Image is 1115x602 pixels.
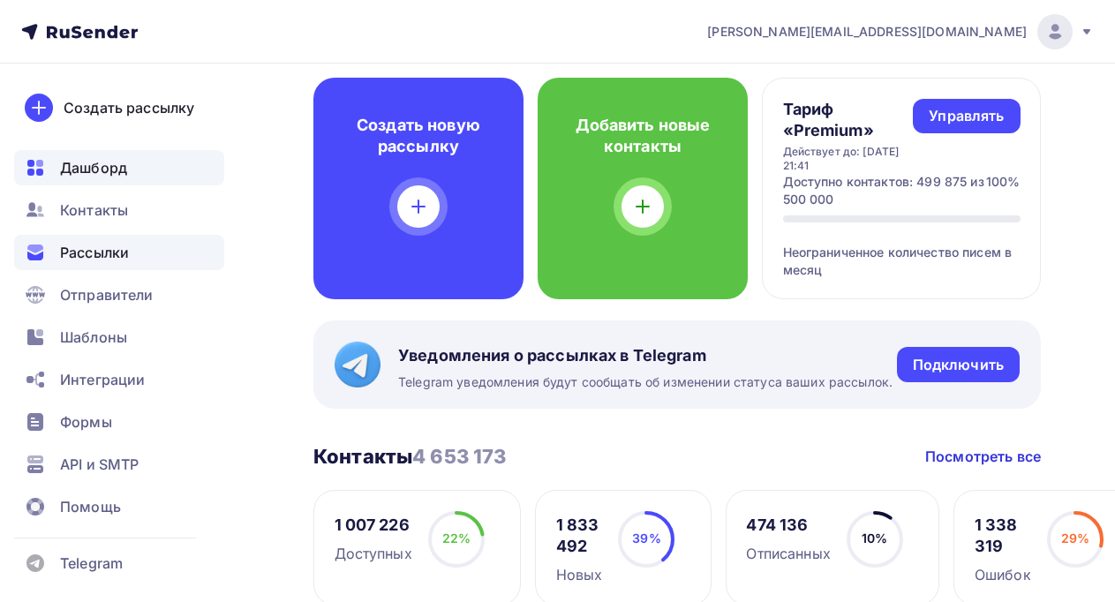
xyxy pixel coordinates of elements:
span: Контакты [60,199,128,221]
div: Доступно контактов: 499 875 из 500 000 [783,173,986,208]
span: Уведомления о рассылках в Telegram [398,345,893,366]
div: 1 338 319 [975,515,1031,557]
span: 10% [862,531,887,546]
span: 4 653 173 [412,445,506,468]
span: Формы [60,411,112,433]
div: Отписанных [746,543,830,564]
span: Telegram [60,553,123,574]
div: 474 136 [746,515,830,536]
div: Новых [556,564,603,585]
h4: Тариф «Premium» [783,99,914,141]
a: Посмотреть все [925,446,1041,467]
h4: Создать новую рассылку [342,115,495,157]
span: Отправители [60,284,154,305]
span: Шаблоны [60,327,127,348]
div: Подключить [913,355,1004,375]
h4: Добавить новые контакты [566,115,719,157]
div: Неограниченное количество писем в месяц [783,222,1021,279]
div: Управлять [929,106,1004,126]
div: Действует до: [DATE] 21:41 [783,145,914,173]
a: Шаблоны [14,320,224,355]
a: Формы [14,404,224,440]
a: Контакты [14,192,224,228]
span: Интеграции [60,369,145,390]
span: Помощь [60,496,121,517]
span: Telegram уведомления будут сообщать об изменении статуса ваших рассылок. [398,373,893,391]
div: Доступных [335,543,412,564]
div: 100% [986,173,1021,208]
div: 1 833 492 [556,515,603,557]
span: 39% [632,531,660,546]
span: 29% [1061,531,1089,546]
div: 1 007 226 [335,515,412,536]
a: Отправители [14,277,224,312]
div: Ошибок [975,564,1031,585]
h3: Контакты [313,444,506,469]
a: Рассылки [14,235,224,270]
span: [PERSON_NAME][EMAIL_ADDRESS][DOMAIN_NAME] [707,23,1027,41]
span: Рассылки [60,242,129,263]
span: API и SMTP [60,454,139,475]
div: Создать рассылку [64,97,194,118]
span: 22% [442,531,471,546]
a: Дашборд [14,150,224,185]
span: Дашборд [60,157,127,178]
a: [PERSON_NAME][EMAIL_ADDRESS][DOMAIN_NAME] [707,14,1094,49]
